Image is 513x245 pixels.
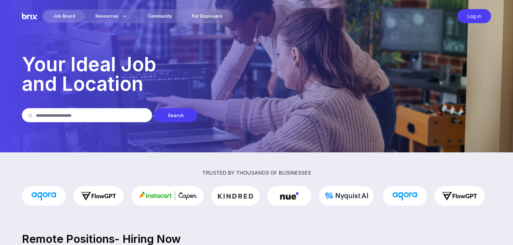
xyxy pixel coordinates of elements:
div: Search [154,108,197,122]
div: Job Board [43,10,85,22]
p: Your Ideal Job and Location [22,55,491,94]
a: Community [138,10,182,22]
div: Log in [458,9,491,23]
div: Resources [86,10,137,22]
img: Brix Logo [22,9,37,23]
a: For Employers [182,10,232,22]
a: Log in [455,9,491,23]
